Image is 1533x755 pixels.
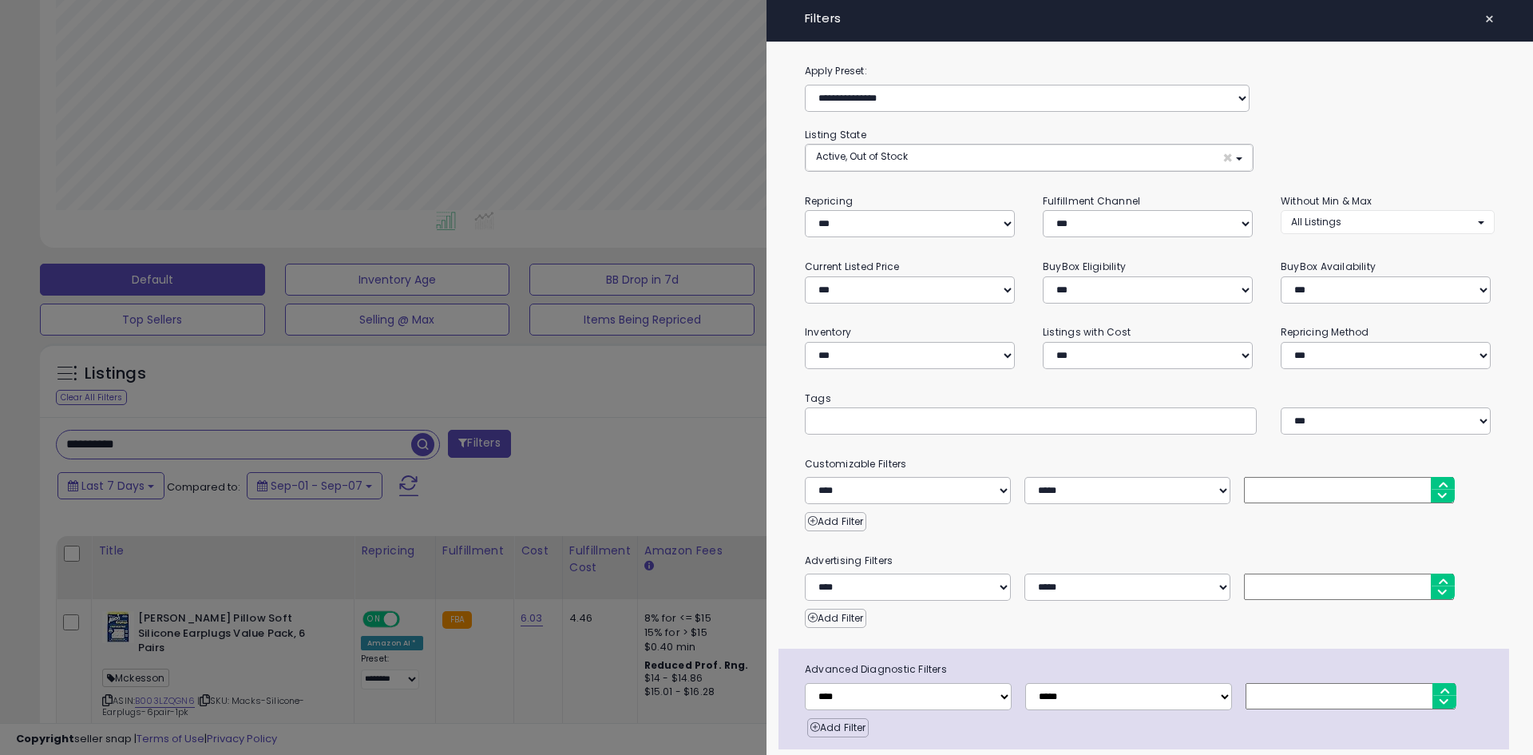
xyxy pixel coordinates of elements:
h4: Filters [805,12,1495,26]
button: × [1478,8,1501,30]
button: Add Filter [807,718,869,737]
button: Add Filter [805,512,866,531]
small: Inventory [805,325,851,339]
small: BuyBox Availability [1281,260,1376,273]
small: Customizable Filters [793,455,1507,473]
span: Active, Out of Stock [816,149,908,163]
span: Advanced Diagnostic Filters [793,661,1509,678]
span: × [1222,149,1233,166]
span: All Listings [1291,215,1341,228]
small: Fulfillment Channel [1043,194,1140,208]
small: Advertising Filters [793,552,1507,570]
button: All Listings [1281,210,1495,233]
button: Add Filter [805,609,866,628]
span: × [1484,8,1495,30]
label: Apply Preset: [793,62,1507,80]
button: Active, Out of Stock × [806,145,1253,171]
small: Current Listed Price [805,260,899,273]
small: Without Min & Max [1281,194,1373,208]
small: Listing State [805,128,866,141]
small: Tags [793,390,1507,407]
small: Repricing Method [1281,325,1369,339]
small: Listings with Cost [1043,325,1131,339]
small: Repricing [805,194,853,208]
small: BuyBox Eligibility [1043,260,1126,273]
